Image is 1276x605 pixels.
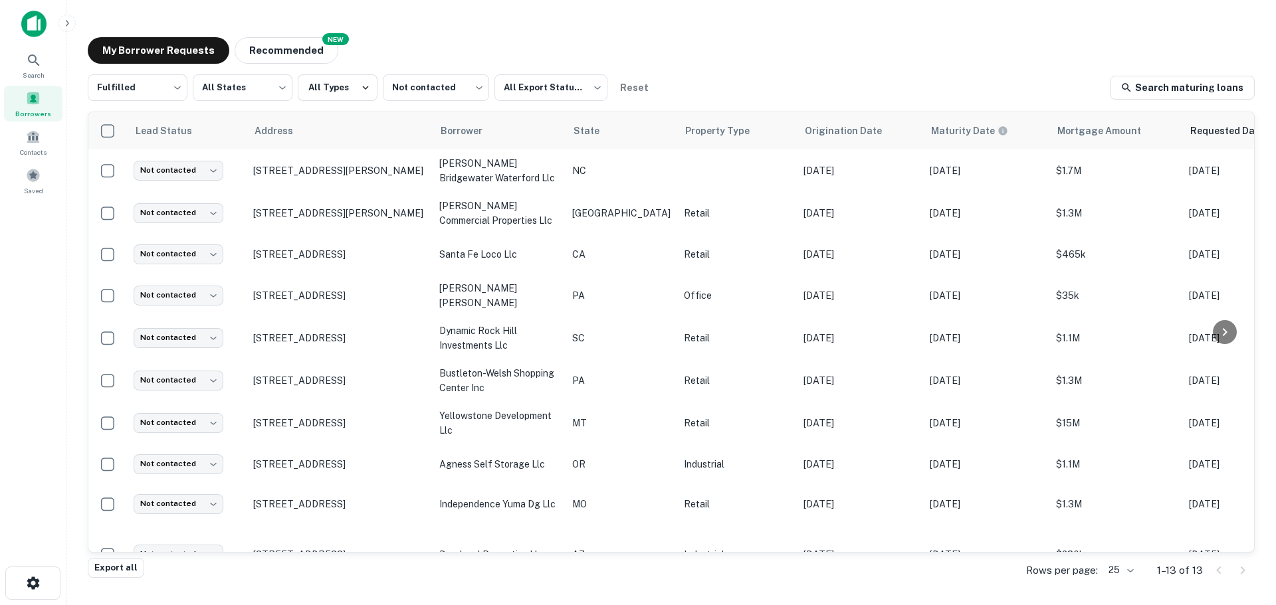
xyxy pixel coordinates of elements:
[572,547,671,562] p: AZ
[613,74,655,101] button: Reset
[439,366,559,395] p: bustleton-welsh shopping center inc
[88,70,187,105] div: Fulfilled
[134,371,223,390] div: Not contacted
[193,70,292,105] div: All States
[1056,247,1176,262] p: $465k
[134,286,223,305] div: Not contacted
[4,47,62,83] a: Search
[253,248,426,260] p: [STREET_ADDRESS]
[433,112,566,149] th: Borrower
[803,497,916,511] p: [DATE]
[930,547,1043,562] p: [DATE]
[803,247,916,262] p: [DATE]
[684,247,790,262] p: Retail
[134,494,223,513] div: Not contacted
[1056,331,1176,345] p: $1.1M
[21,11,47,37] img: capitalize-icon.png
[1049,112,1182,149] th: Mortgage Amount
[803,331,916,345] p: [DATE]
[23,70,45,80] span: Search
[931,124,995,138] h6: Maturity Date
[255,123,310,139] span: Address
[134,454,223,474] div: Not contacted
[439,199,559,228] p: [PERSON_NAME] commercial properties llc
[1056,547,1176,562] p: $280k
[1026,562,1098,578] p: Rows per page:
[1056,373,1176,388] p: $1.3M
[15,108,51,119] span: Borrowers
[566,112,677,149] th: State
[572,163,671,178] p: NC
[135,123,209,139] span: Lead Status
[134,328,223,347] div: Not contacted
[1056,497,1176,511] p: $1.3M
[253,498,426,510] p: [STREET_ADDRESS]
[930,331,1043,345] p: [DATE]
[439,547,559,562] p: deadpool properties llc
[439,497,559,511] p: independence yuma dg llc
[1056,457,1176,472] p: $1.1M
[439,457,559,472] p: agness self storage llc
[134,161,223,180] div: Not contacted
[572,288,671,303] p: PA
[803,373,916,388] p: [DATE]
[235,37,338,64] button: Recommended
[930,416,1043,430] p: [DATE]
[930,163,1043,178] p: [DATE]
[684,206,790,220] p: Retail
[1056,163,1176,178] p: $1.7M
[684,457,790,472] p: Industrial
[1110,76,1255,100] a: Search maturing loans
[4,124,62,160] a: Contacts
[931,124,1025,138] span: Maturity dates displayed may be estimated. Please contact the lender for the most accurate maturi...
[684,331,790,345] p: Retail
[253,417,426,429] p: [STREET_ADDRESS]
[4,163,62,199] a: Saved
[88,37,229,64] button: My Borrower Requests
[439,408,559,438] p: yellowstone development llc
[572,373,671,388] p: PA
[322,33,349,45] div: NEW
[127,112,247,149] th: Lead Status
[253,290,426,302] p: [STREET_ADDRESS]
[684,497,790,511] p: Retail
[931,124,1008,138] div: Maturity dates displayed may be estimated. Please contact the lender for the most accurate maturi...
[684,373,790,388] p: Retail
[803,163,916,178] p: [DATE]
[572,206,671,220] p: [GEOGRAPHIC_DATA]
[930,497,1043,511] p: [DATE]
[1210,499,1276,562] div: Chat Widget
[247,112,433,149] th: Address
[572,247,671,262] p: CA
[803,206,916,220] p: [DATE]
[572,457,671,472] p: OR
[684,416,790,430] p: Retail
[923,112,1049,149] th: Maturity dates displayed may be estimated. Please contact the lender for the most accurate maturi...
[803,457,916,472] p: [DATE]
[88,558,144,578] button: Export all
[1103,561,1136,580] div: 25
[253,375,426,387] p: [STREET_ADDRESS]
[439,156,559,185] p: [PERSON_NAME] bridgewater waterford llc
[439,281,559,310] p: [PERSON_NAME] [PERSON_NAME]
[1057,123,1158,139] span: Mortgage Amount
[383,70,489,105] div: Not contacted
[803,288,916,303] p: [DATE]
[253,458,426,470] p: [STREET_ADDRESS]
[24,185,43,196] span: Saved
[572,416,671,430] p: MT
[134,413,223,432] div: Not contacted
[572,497,671,511] p: MO
[572,331,671,345] p: SC
[4,86,62,122] a: Borrowers
[1056,206,1176,220] p: $1.3M
[253,165,426,177] p: [STREET_ADDRESS][PERSON_NAME]
[298,74,377,101] button: All Types
[134,545,223,564] div: Not contacted
[134,203,223,222] div: Not contacted
[684,547,790,562] p: Industrial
